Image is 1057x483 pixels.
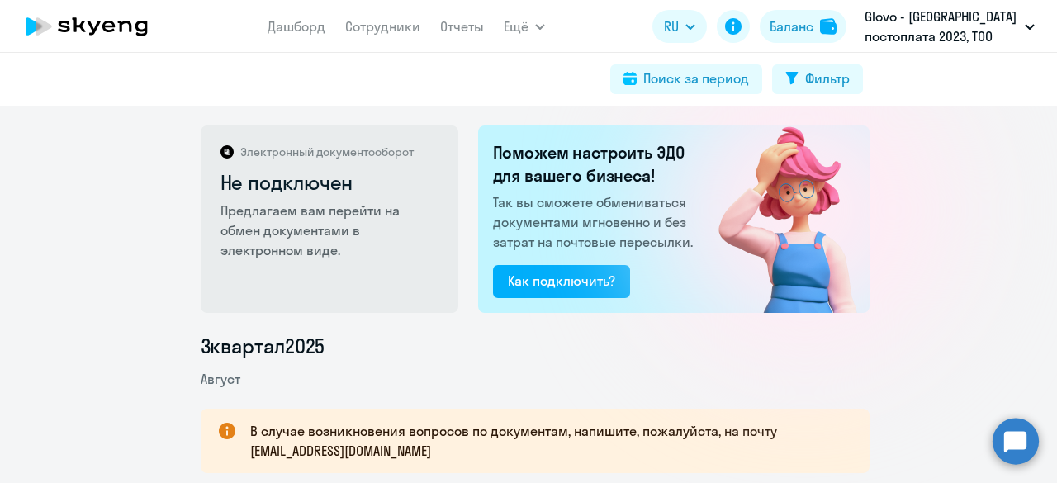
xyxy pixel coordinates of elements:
img: balance [820,18,837,35]
img: not_connected [684,125,870,313]
h2: Не подключен [220,169,441,196]
button: Glovo - [GEOGRAPHIC_DATA] постоплата 2023, ТОО GLOVO [GEOGRAPHIC_DATA] [856,7,1043,46]
h2: Поможем настроить ЭДО для вашего бизнеса! [493,141,698,187]
span: RU [664,17,679,36]
button: Поиск за период [610,64,762,94]
button: Фильтр [772,64,863,94]
div: Баланс [770,17,813,36]
a: Дашборд [268,18,325,35]
div: Фильтр [805,69,850,88]
p: Электронный документооборот [240,144,414,159]
a: Отчеты [440,18,484,35]
p: Предлагаем вам перейти на обмен документами в электронном виде. [220,201,441,260]
button: Ещё [504,10,545,43]
span: Август [201,371,240,387]
p: Так вы сможете обмениваться документами мгновенно и без затрат на почтовые пересылки. [493,192,698,252]
button: Балансbalance [760,10,846,43]
button: Как подключить? [493,265,630,298]
div: Как подключить? [508,271,615,291]
p: В случае возникновения вопросов по документам, напишите, пожалуйста, на почту [EMAIL_ADDRESS][DOM... [250,421,840,461]
p: Glovo - [GEOGRAPHIC_DATA] постоплата 2023, ТОО GLOVO [GEOGRAPHIC_DATA] [865,7,1018,46]
a: Сотрудники [345,18,420,35]
span: Ещё [504,17,528,36]
li: 3 квартал 2025 [201,333,870,359]
div: Поиск за период [643,69,749,88]
button: RU [652,10,707,43]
